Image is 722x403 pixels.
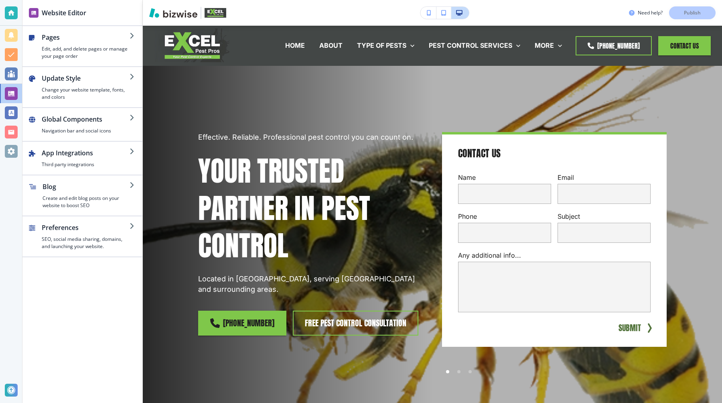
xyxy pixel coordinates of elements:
h2: Pages [42,33,130,42]
p: ABOUT [319,41,343,50]
h2: App Integrations [42,148,130,158]
button: PreferencesSEO, social media sharing, domains, and launching your website. [22,216,142,256]
img: Bizwise Logo [149,8,197,18]
button: SUBMIT [617,322,643,334]
p: Any additional info... [458,251,651,260]
p: Your Trusted Partner in Pest Control [198,152,423,264]
p: Phone [458,212,551,221]
button: Update StyleChange your website template, fonts, and colors [22,67,142,107]
h3: Need help? [638,9,663,16]
h2: Global Components [42,114,130,124]
p: Subject [558,212,651,221]
h2: Blog [43,182,130,191]
h4: Navigation bar and social icons [42,127,130,134]
h4: Create and edit blog posts on your website to boost SEO [43,195,130,209]
a: [PHONE_NUMBER] [576,36,652,55]
button: Contact Us [658,36,711,55]
button: Global ComponentsNavigation bar and social icons [22,108,142,141]
p: Effective. Reliable. Professional pest control you can count on. [198,132,423,142]
button: BlogCreate and edit blog posts on your website to boost SEO [22,175,142,216]
button: PagesEdit, add, and delete pages or manage your page order [22,26,142,66]
h4: SEO, social media sharing, domains, and launching your website. [42,236,130,250]
p: MORE [535,41,554,50]
button: App IntegrationsThird party integrations [22,142,142,175]
img: Bold V2 [155,28,229,62]
p: PEST CONTROL SERVICES [429,41,512,50]
h2: Update Style [42,73,130,83]
p: HOME [285,41,305,50]
h4: Edit, add, and delete pages or manage your page order [42,45,130,60]
p: TYPE OF PESTS [357,41,406,50]
h2: Website Editor [42,8,86,18]
img: editor icon [29,8,39,18]
h2: Preferences [42,223,130,232]
h4: Contact Us [458,147,501,160]
a: [PHONE_NUMBER] [198,311,286,336]
img: Your Logo [205,8,226,18]
p: Email [558,173,651,182]
h4: Change your website template, fonts, and colors [42,86,130,101]
h4: Third party integrations [42,161,130,168]
button: free pest control consultation [293,311,418,336]
p: Located in [GEOGRAPHIC_DATA], serving [GEOGRAPHIC_DATA] and surrounding areas. [198,274,423,295]
p: Name [458,173,551,182]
